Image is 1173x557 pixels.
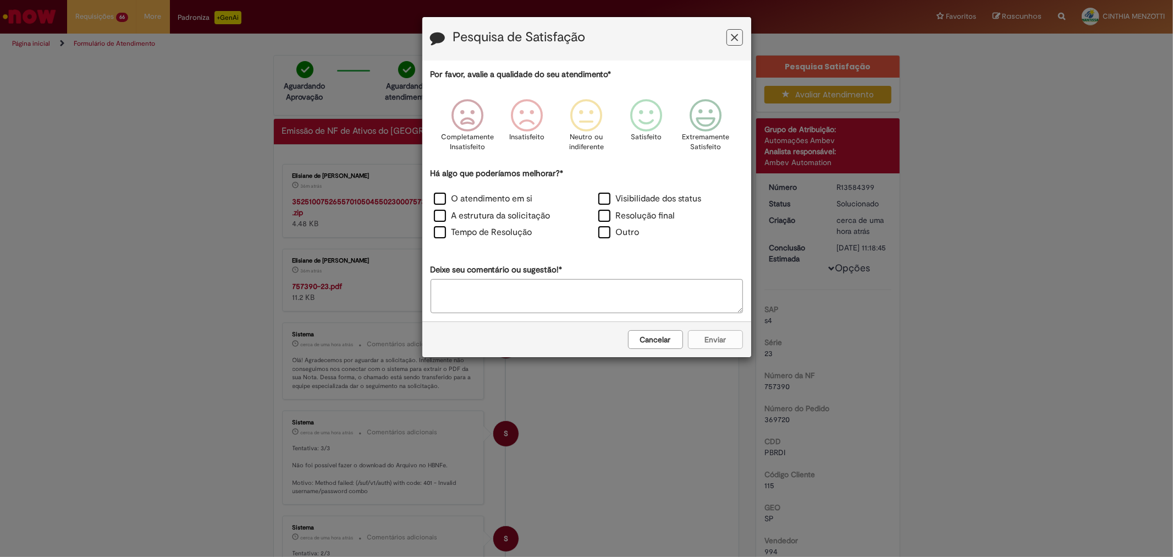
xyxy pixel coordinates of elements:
[566,132,606,152] p: Neutro ou indiferente
[439,91,495,166] div: Completamente Insatisfeito
[509,132,544,143] p: Insatisfeito
[453,30,586,45] label: Pesquisa de Satisfação
[631,132,662,143] p: Satisfeito
[431,168,743,242] div: Há algo que poderíamos melhorar?*
[678,91,734,166] div: Extremamente Satisfeito
[682,132,729,152] p: Extremamente Satisfeito
[434,226,532,239] label: Tempo de Resolução
[499,91,555,166] div: Insatisfeito
[618,91,674,166] div: Satisfeito
[598,226,640,239] label: Outro
[434,210,550,222] label: A estrutura da solicitação
[558,91,614,166] div: Neutro ou indiferente
[434,193,533,205] label: O atendimento em si
[431,264,563,276] label: Deixe seu comentário ou sugestão!*
[628,330,683,349] button: Cancelar
[431,69,612,80] label: Por favor, avalie a qualidade do seu atendimento*
[598,210,675,222] label: Resolução final
[598,193,702,205] label: Visibilidade dos status
[441,132,494,152] p: Completamente Insatisfeito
